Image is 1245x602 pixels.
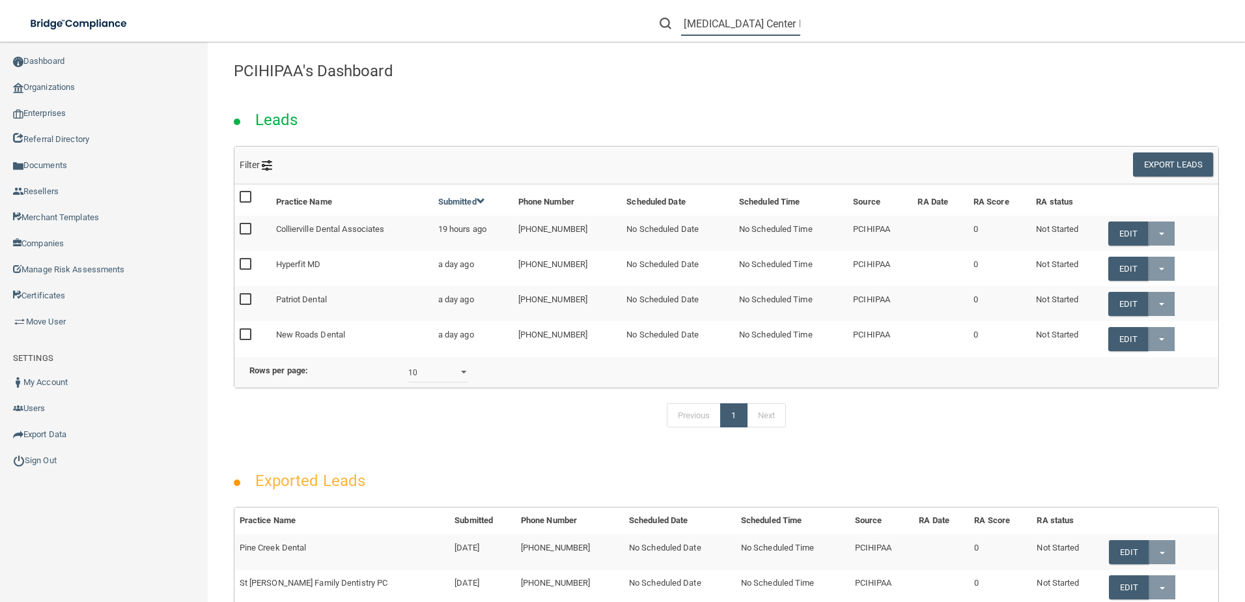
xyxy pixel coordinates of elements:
[242,463,378,499] h2: Exported Leads
[234,508,450,534] th: Practice Name
[681,12,800,36] input: Search
[720,403,747,428] a: 1
[516,534,624,569] td: [PHONE_NUMBER]
[734,216,848,251] td: No Scheduled Time
[1031,534,1103,569] td: Not Started
[13,315,26,328] img: briefcase.64adab9b.png
[968,286,1031,321] td: 0
[249,365,308,375] b: Rows per page:
[968,321,1031,356] td: 0
[1108,257,1148,281] a: Edit
[1109,575,1149,599] a: Edit
[621,251,734,286] td: No Scheduled Date
[271,321,433,356] td: New Roads Dental
[1031,508,1103,534] th: RA status
[968,251,1031,286] td: 0
[621,321,734,356] td: No Scheduled Date
[13,351,53,366] label: SETTINGS
[969,534,1031,569] td: 0
[736,508,850,534] th: Scheduled Time
[1108,222,1148,246] a: Edit
[848,184,912,216] th: Source
[13,83,23,93] img: organization-icon.f8decf85.png
[734,251,848,286] td: No Scheduled Time
[914,508,969,534] th: RA Date
[271,286,433,321] td: Patriot Dental
[736,534,850,569] td: No Scheduled Time
[513,321,622,356] td: [PHONE_NUMBER]
[850,534,914,569] td: PCIHIPAA
[271,184,433,216] th: Practice Name
[912,184,968,216] th: RA Date
[433,286,513,321] td: a day ago
[734,286,848,321] td: No Scheduled Time
[433,251,513,286] td: a day ago
[13,377,23,388] img: ic_user_dark.df1a06c3.png
[13,429,23,440] img: icon-export.b9366987.png
[621,286,734,321] td: No Scheduled Date
[1031,251,1102,286] td: Not Started
[624,508,736,534] th: Scheduled Date
[734,184,848,216] th: Scheduled Time
[1108,327,1148,351] a: Edit
[433,216,513,251] td: 19 hours ago
[20,10,139,37] img: bridge_compliance_login_screen.278c3ca4.svg
[13,57,23,67] img: ic_dashboard_dark.d01f4a41.png
[621,216,734,251] td: No Scheduled Date
[1031,321,1102,356] td: Not Started
[1109,540,1149,564] a: Edit
[271,216,433,251] td: Collierville Dental Associates
[1031,286,1102,321] td: Not Started
[516,508,624,534] th: Phone Number
[513,286,622,321] td: [PHONE_NUMBER]
[1031,184,1102,216] th: RA status
[234,63,1219,79] h4: PCIHIPAA's Dashboard
[13,455,25,466] img: ic_power_dark.7ecde6b1.png
[624,534,736,569] td: No Scheduled Date
[848,286,912,321] td: PCIHIPAA
[667,403,721,428] a: Previous
[747,403,786,428] a: Next
[13,161,23,171] img: icon-documents.8dae5593.png
[13,186,23,197] img: ic_reseller.de258add.png
[438,197,485,207] a: Submitted
[240,160,273,170] span: Filter
[848,251,912,286] td: PCIHIPAA
[969,508,1031,534] th: RA Score
[848,321,912,356] td: PCIHIPAA
[513,251,622,286] td: [PHONE_NUMBER]
[242,102,311,138] h2: Leads
[449,534,516,569] td: [DATE]
[621,184,734,216] th: Scheduled Date
[449,508,516,534] th: Submitted
[262,160,272,171] img: icon-filter@2x.21656d0b.png
[968,216,1031,251] td: 0
[271,251,433,286] td: Hyperfit MD
[848,216,912,251] td: PCIHIPAA
[234,534,450,569] td: Pine Creek Dental
[1031,216,1102,251] td: Not Started
[13,403,23,414] img: icon-users.e205127d.png
[1108,292,1148,316] a: Edit
[13,109,23,119] img: enterprise.0d942306.png
[734,321,848,356] td: No Scheduled Time
[968,184,1031,216] th: RA Score
[850,508,914,534] th: Source
[660,18,671,29] img: ic-search.3b580494.png
[513,216,622,251] td: [PHONE_NUMBER]
[1133,152,1213,177] button: Export Leads
[513,184,622,216] th: Phone Number
[433,321,513,356] td: a day ago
